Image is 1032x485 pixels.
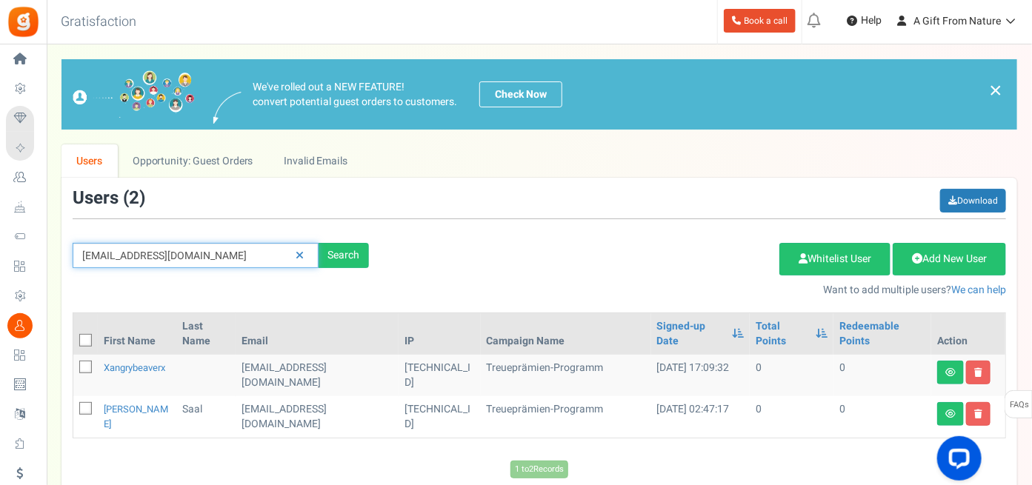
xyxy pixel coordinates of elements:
span: Help [857,13,882,28]
img: images [73,70,195,118]
td: administrator [236,396,399,438]
span: 2 [129,185,139,211]
td: 0 [750,396,833,438]
p: Want to add multiple users? [391,283,1006,298]
a: Signed-up Date [657,319,725,349]
td: 0 [750,355,833,396]
a: × [989,81,1002,99]
td: customer [236,355,399,396]
a: Reset [288,243,311,269]
td: [DATE] 02:47:17 [651,396,750,438]
th: Action [931,313,1005,355]
a: xangrybeaverx [104,361,165,375]
th: Email [236,313,399,355]
div: Search [319,243,369,268]
td: [DATE] 17:09:32 [651,355,750,396]
td: [TECHNICAL_ID] [399,396,480,438]
a: [PERSON_NAME] [104,402,168,431]
td: Saal [176,396,236,438]
a: Invalid Emails [269,144,363,178]
i: Delete user [974,368,982,377]
th: First Name [98,313,176,355]
a: Book a call [724,9,796,33]
a: Redeemable Points [839,319,925,349]
th: Campaign Name [481,313,651,355]
h3: Users ( ) [73,189,145,208]
a: Check Now [479,81,562,107]
a: We can help [951,282,1006,298]
a: Whitelist User [779,243,890,275]
td: [TECHNICAL_ID] [399,355,480,396]
span: FAQs [1009,391,1029,419]
a: Total Points [756,319,808,349]
img: images [213,92,242,124]
i: View details [945,368,956,377]
h3: Gratisfaction [44,7,153,37]
th: IP [399,313,480,355]
td: 0 [833,355,931,396]
a: Users [61,144,118,178]
i: View details [945,409,956,418]
td: Treueprämien-Programm [481,355,651,396]
td: Treueprämien-Programm [481,396,651,438]
th: Last Name [176,313,236,355]
input: Search by email or name [73,243,319,268]
td: 0 [833,396,931,438]
span: A Gift From Nature [913,13,1001,29]
p: We've rolled out a NEW FEATURE! convert potential guest orders to customers. [253,80,457,110]
img: Gratisfaction [7,5,40,39]
a: Help [841,9,888,33]
a: Download [940,189,1006,213]
a: Opportunity: Guest Orders [118,144,268,178]
i: Delete user [974,409,982,418]
a: Add New User [893,243,1006,275]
